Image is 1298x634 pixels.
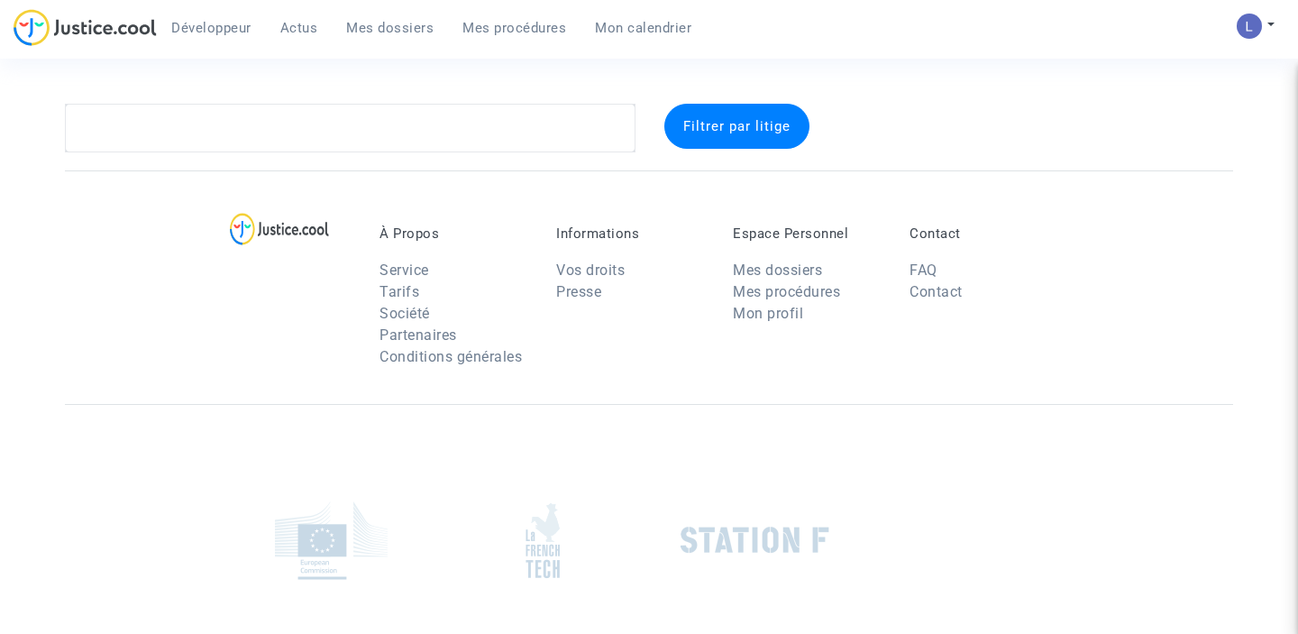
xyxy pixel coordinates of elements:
a: Conditions générales [379,348,522,365]
span: Mes dossiers [346,20,434,36]
a: Presse [556,283,601,300]
p: Espace Personnel [733,225,882,242]
a: Mon calendrier [580,14,706,41]
img: french_tech.png [526,502,560,579]
p: Informations [556,225,706,242]
p: Contact [910,225,1059,242]
a: Service [379,262,429,279]
span: Actus [280,20,318,36]
a: Développeur [157,14,266,41]
a: Partenaires [379,326,457,344]
a: Contact [910,283,963,300]
span: Mon calendrier [595,20,691,36]
img: jc-logo.svg [14,9,157,46]
a: Vos droits [556,262,625,279]
a: Mon profil [733,305,803,322]
span: Développeur [171,20,251,36]
img: AATXAJzI13CaqkJmx-MOQUbNyDE09GJ9dorwRvFSQZdH=s96-c [1237,14,1262,39]
span: Filtrer par litige [683,118,791,134]
p: À Propos [379,225,529,242]
img: europe_commision.png [275,501,388,580]
a: FAQ [910,262,937,279]
img: logo-lg.svg [230,213,330,245]
a: Mes procédures [448,14,580,41]
a: Actus [266,14,333,41]
img: stationf.png [681,527,829,554]
span: Mes procédures [462,20,566,36]
a: Mes dossiers [332,14,448,41]
a: Mes dossiers [733,262,822,279]
a: Société [379,305,430,322]
a: Tarifs [379,283,419,300]
a: Mes procédures [733,283,840,300]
